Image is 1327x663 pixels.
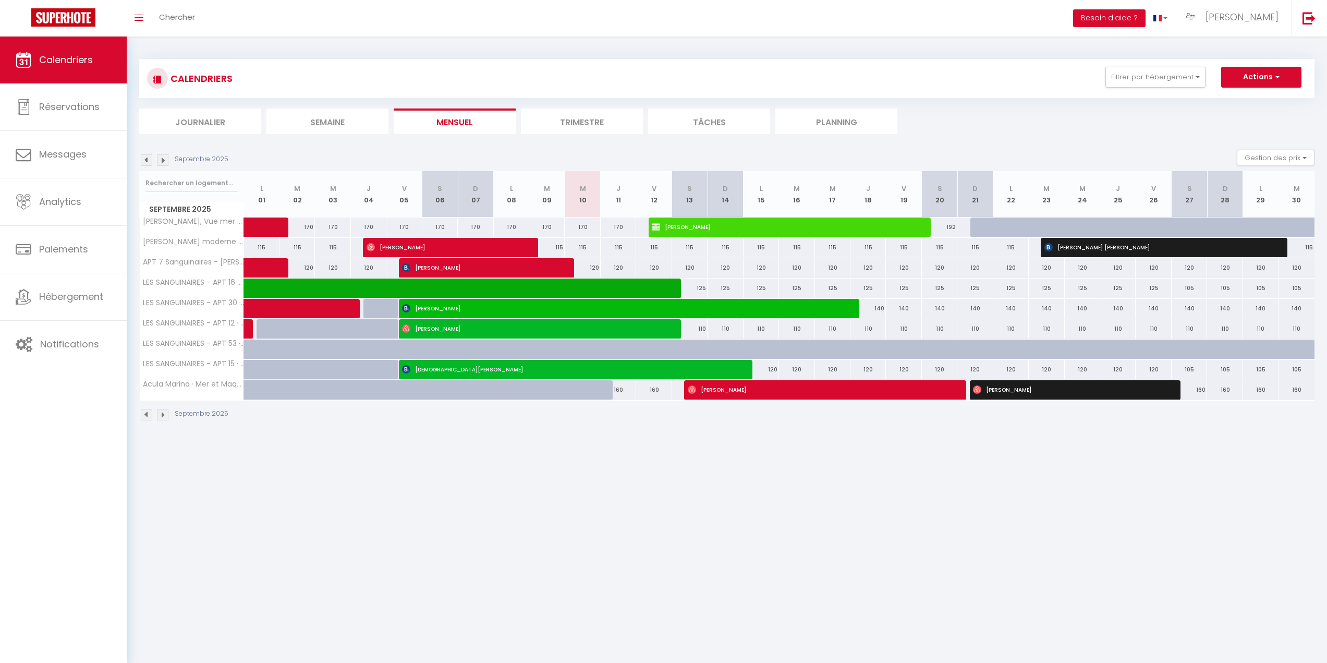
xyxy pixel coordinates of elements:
div: 120 [1279,258,1314,278]
div: 110 [886,319,921,339]
div: 120 [1029,360,1064,379]
div: 110 [815,319,850,339]
abbr: M [580,184,586,194]
div: 115 [886,238,921,257]
div: 125 [886,279,921,298]
li: Mensuel [394,109,516,134]
abbr: D [473,184,478,194]
abbr: V [902,184,906,194]
th: 06 [422,171,458,218]
div: 170 [315,218,350,237]
div: 115 [601,238,636,257]
div: 115 [315,238,350,257]
div: 115 [993,238,1029,257]
th: 27 [1172,171,1207,218]
th: 26 [1136,171,1171,218]
div: 120 [1172,258,1207,278]
abbr: M [330,184,336,194]
div: 125 [850,279,886,298]
div: 140 [1065,299,1100,318]
div: 105 [1243,279,1279,298]
button: Gestion des prix [1237,150,1314,165]
th: 11 [601,171,636,218]
div: 120 [1065,258,1100,278]
div: 140 [1100,299,1136,318]
div: 160 [601,380,636,400]
div: 110 [672,319,708,339]
th: 24 [1065,171,1100,218]
abbr: J [1116,184,1120,194]
div: 120 [565,258,600,278]
div: 105 [1172,360,1207,379]
div: 105 [1243,360,1279,379]
div: 120 [993,258,1029,278]
div: 110 [1172,319,1207,339]
div: 110 [708,319,743,339]
span: [PERSON_NAME] [652,217,912,237]
div: 120 [1100,360,1136,379]
th: 22 [993,171,1029,218]
span: Chercher [159,11,195,22]
div: 125 [993,279,1029,298]
div: 110 [1065,319,1100,339]
th: 15 [744,171,779,218]
div: 160 [1172,380,1207,400]
abbr: D [972,184,978,194]
abbr: S [938,184,942,194]
div: 120 [744,360,779,379]
div: 170 [601,218,636,237]
div: 170 [494,218,529,237]
abbr: V [402,184,407,194]
div: 120 [1207,258,1243,278]
div: 140 [993,299,1029,318]
div: 125 [1065,279,1100,298]
div: 105 [1207,360,1243,379]
th: 03 [315,171,350,218]
div: 120 [850,258,886,278]
div: 110 [1207,319,1243,339]
div: 120 [708,258,743,278]
div: 170 [458,218,493,237]
div: 120 [1243,258,1279,278]
div: 140 [1172,299,1207,318]
button: Besoin d'aide ? [1073,9,1146,27]
div: 115 [672,238,708,257]
div: 115 [279,238,315,257]
th: 17 [815,171,850,218]
abbr: D [723,184,728,194]
img: logout [1302,11,1316,25]
abbr: M [544,184,550,194]
abbr: M [294,184,300,194]
span: [PERSON_NAME] [973,380,1162,400]
li: Trimestre [521,109,643,134]
div: 125 [922,279,957,298]
div: 125 [1100,279,1136,298]
div: 110 [922,319,957,339]
div: 160 [636,380,672,400]
div: 125 [708,279,743,298]
p: Septembre 2025 [175,409,228,419]
abbr: D [1223,184,1228,194]
div: 125 [672,279,708,298]
div: 120 [957,360,993,379]
li: Planning [775,109,897,134]
span: Calendriers [39,53,93,66]
div: 140 [1279,299,1314,318]
abbr: S [1187,184,1192,194]
th: 01 [244,171,279,218]
abbr: M [1043,184,1050,194]
span: Réservations [39,100,100,113]
span: LES SANGUINAIRES - APT 12 · Superbe T2 Vue Mer - Piscine & Plage à 100m [141,319,246,327]
div: 140 [850,299,886,318]
div: 170 [279,218,315,237]
h3: CALENDRIERS [168,67,233,90]
div: 120 [922,360,957,379]
div: 105 [1279,279,1314,298]
div: 110 [993,319,1029,339]
div: 115 [744,238,779,257]
abbr: M [1079,184,1086,194]
div: 105 [1207,279,1243,298]
span: [PERSON_NAME] [402,258,556,278]
div: 125 [744,279,779,298]
div: 115 [850,238,886,257]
